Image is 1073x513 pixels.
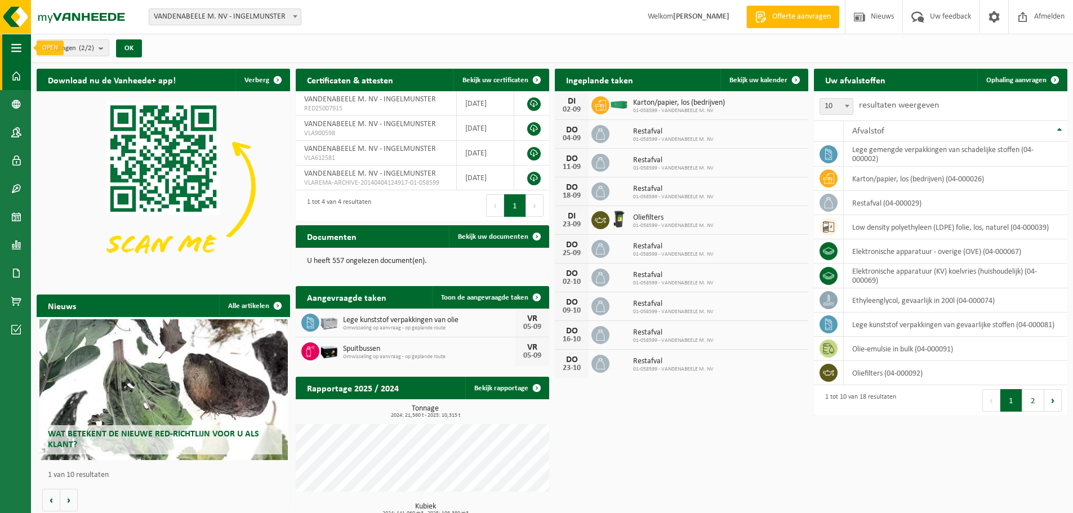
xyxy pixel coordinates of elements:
div: DO [560,183,583,192]
button: Volgende [60,489,78,511]
span: 01-058599 - VANDENABEELE M. NV [633,194,714,200]
div: 04-09 [560,135,583,142]
span: 2024: 21,560 t - 2025: 10,315 t [301,413,549,418]
div: 02-10 [560,278,583,286]
td: low density polyethyleen (LDPE) folie, los, naturel (04-000039) [844,215,1067,239]
a: Wat betekent de nieuwe RED-richtlijn voor u als klant? [39,319,288,460]
button: 2 [1022,389,1044,412]
span: 01-058599 - VANDENABEELE M. NV [633,366,714,373]
button: Previous [982,389,1000,412]
img: Download de VHEPlus App [37,91,290,282]
button: 1 [504,194,526,217]
button: Next [526,194,544,217]
span: Wat betekent de nieuwe RED-richtlijn voor u als klant? [48,430,259,449]
div: DO [560,355,583,364]
div: DO [560,126,583,135]
span: VLA900598 [304,129,448,138]
span: Bekijk uw documenten [458,233,528,240]
a: Bekijk uw certificaten [453,69,548,91]
td: lege gemengde verpakkingen van schadelijke stoffen (04-000002) [844,142,1067,167]
div: 05-09 [521,352,544,360]
td: [DATE] [457,166,514,190]
span: Verberg [244,77,269,84]
div: DO [560,240,583,249]
span: VLAREMA-ARCHIVE-20140404124917-01-058599 [304,179,448,188]
div: 1 tot 10 van 18 resultaten [820,388,896,413]
span: VANDENABEELE M. NV - INGELMUNSTER [304,120,436,128]
span: 01-058599 - VANDENABEELE M. NV [633,222,714,229]
h2: Ingeplande taken [555,69,644,91]
span: Ophaling aanvragen [986,77,1047,84]
td: lege kunststof verpakkingen van gevaarlijke stoffen (04-000081) [844,313,1067,337]
div: DO [560,298,583,307]
h2: Documenten [296,225,368,247]
span: Spuitbussen [343,345,515,354]
span: VANDENABEELE M. NV - INGELMUNSTER [149,9,301,25]
div: DO [560,269,583,278]
span: 01-058599 - VANDENABEELE M. NV [633,337,714,344]
td: [DATE] [457,91,514,116]
span: Restafval [633,242,714,251]
td: olie-emulsie in bulk (04-000091) [844,337,1067,361]
span: Restafval [633,156,714,165]
td: karton/papier, los (bedrijven) (04-000026) [844,167,1067,191]
button: Previous [486,194,504,217]
div: 05-09 [521,323,544,331]
img: PB-LB-0680-HPE-GY-01 [319,312,339,331]
div: 02-09 [560,106,583,114]
td: restafval (04-000029) [844,191,1067,215]
span: RED25007915 [304,104,448,113]
div: 16-10 [560,336,583,344]
button: Vorige [42,489,60,511]
div: 09-10 [560,307,583,315]
h2: Rapportage 2025 / 2024 [296,377,410,399]
label: resultaten weergeven [859,101,939,110]
span: Lege kunststof verpakkingen van olie [343,316,515,325]
div: VR [521,343,544,352]
h2: Nieuws [37,295,87,316]
td: elektronische apparatuur (KV) koelvries (huishoudelijk) (04-000069) [844,264,1067,288]
a: Alle artikelen [219,295,289,317]
img: WB-0240-HPE-BK-01 [609,209,629,229]
span: Oliefilters [633,213,714,222]
div: DI [560,212,583,221]
a: Ophaling aanvragen [977,69,1066,91]
h2: Aangevraagde taken [296,286,398,308]
button: Next [1044,389,1062,412]
div: 23-10 [560,364,583,372]
div: DI [560,97,583,106]
span: Restafval [633,300,714,309]
span: Bekijk uw certificaten [462,77,528,84]
h2: Download nu de Vanheede+ app! [37,69,187,91]
strong: [PERSON_NAME] [673,12,729,21]
div: 1 tot 4 van 4 resultaten [301,193,371,218]
button: Verberg [235,69,289,91]
span: 01-058599 - VANDENABEELE M. NV [633,136,714,143]
button: 1 [1000,389,1022,412]
div: DO [560,154,583,163]
span: Karton/papier, los (bedrijven) [633,99,725,108]
span: VANDENABEELE M. NV - INGELMUNSTER [304,95,436,104]
span: 01-058599 - VANDENABEELE M. NV [633,251,714,258]
div: 11-09 [560,163,583,171]
span: Vestigingen [43,40,94,57]
p: U heeft 557 ongelezen document(en). [307,257,538,265]
div: DO [560,327,583,336]
span: 10 [820,98,853,115]
span: Restafval [633,185,714,194]
span: 01-058599 - VANDENABEELE M. NV [633,165,714,172]
td: [DATE] [457,141,514,166]
span: Bekijk uw kalender [729,77,787,84]
span: Afvalstof [852,127,884,136]
button: Vestigingen(2/2) [37,39,109,56]
span: Toon de aangevraagde taken [441,294,528,301]
span: Restafval [633,328,714,337]
span: Omwisseling op aanvraag - op geplande route [343,325,515,332]
span: VANDENABEELE M. NV - INGELMUNSTER [304,169,436,178]
span: 10 [820,99,853,114]
span: Offerte aanvragen [769,11,834,23]
a: Bekijk rapportage [465,377,548,399]
span: Restafval [633,357,714,366]
h3: Tonnage [301,405,549,418]
h2: Certificaten & attesten [296,69,404,91]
